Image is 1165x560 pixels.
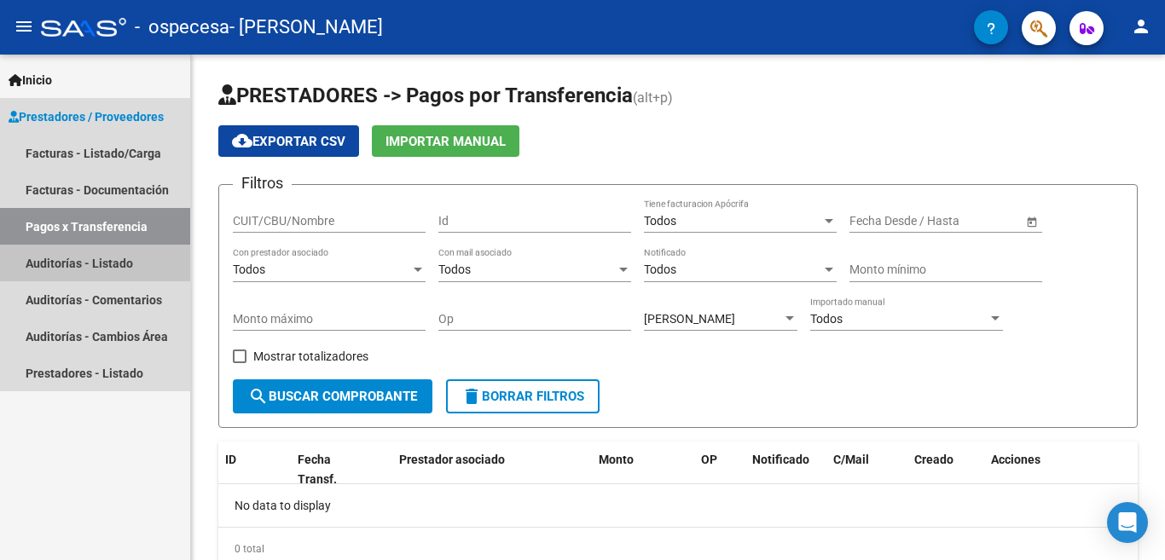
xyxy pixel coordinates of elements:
[438,263,471,276] span: Todos
[233,379,432,413] button: Buscar Comprobante
[229,9,383,46] span: - [PERSON_NAME]
[694,442,745,498] datatable-header-cell: OP
[9,71,52,89] span: Inicio
[385,134,506,149] span: Importar Manual
[907,442,984,498] datatable-header-cell: Creado
[298,453,337,486] span: Fecha Transf.
[392,442,592,498] datatable-header-cell: Prestador asociado
[291,442,368,498] datatable-header-cell: Fecha Transf.
[233,171,292,195] h3: Filtros
[232,130,252,151] mat-icon: cloud_download
[810,312,843,326] span: Todos
[914,453,953,466] span: Creado
[1107,502,1148,543] div: Open Intercom Messenger
[218,84,633,107] span: PRESTADORES -> Pagos por Transferencia
[644,214,676,228] span: Todos
[752,453,809,466] span: Notificado
[633,89,673,106] span: (alt+p)
[701,453,717,466] span: OP
[461,386,482,407] mat-icon: delete
[399,453,505,466] span: Prestador asociado
[218,484,1138,527] div: No data to display
[233,263,265,276] span: Todos
[232,134,345,149] span: Exportar CSV
[745,442,826,498] datatable-header-cell: Notificado
[984,442,1138,498] datatable-header-cell: Acciones
[599,453,634,466] span: Monto
[991,453,1040,466] span: Acciones
[225,453,236,466] span: ID
[461,389,584,404] span: Borrar Filtros
[849,214,912,228] input: Fecha inicio
[372,125,519,157] button: Importar Manual
[644,263,676,276] span: Todos
[14,16,34,37] mat-icon: menu
[1131,16,1151,37] mat-icon: person
[248,386,269,407] mat-icon: search
[135,9,229,46] span: - ospecesa
[218,125,359,157] button: Exportar CSV
[644,312,735,326] span: [PERSON_NAME]
[1023,212,1040,230] button: Open calendar
[9,107,164,126] span: Prestadores / Proveedores
[826,442,907,498] datatable-header-cell: C/Mail
[253,346,368,367] span: Mostrar totalizadores
[446,379,600,413] button: Borrar Filtros
[833,453,869,466] span: C/Mail
[218,442,291,498] datatable-header-cell: ID
[926,214,1010,228] input: Fecha fin
[248,389,417,404] span: Buscar Comprobante
[592,442,694,498] datatable-header-cell: Monto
